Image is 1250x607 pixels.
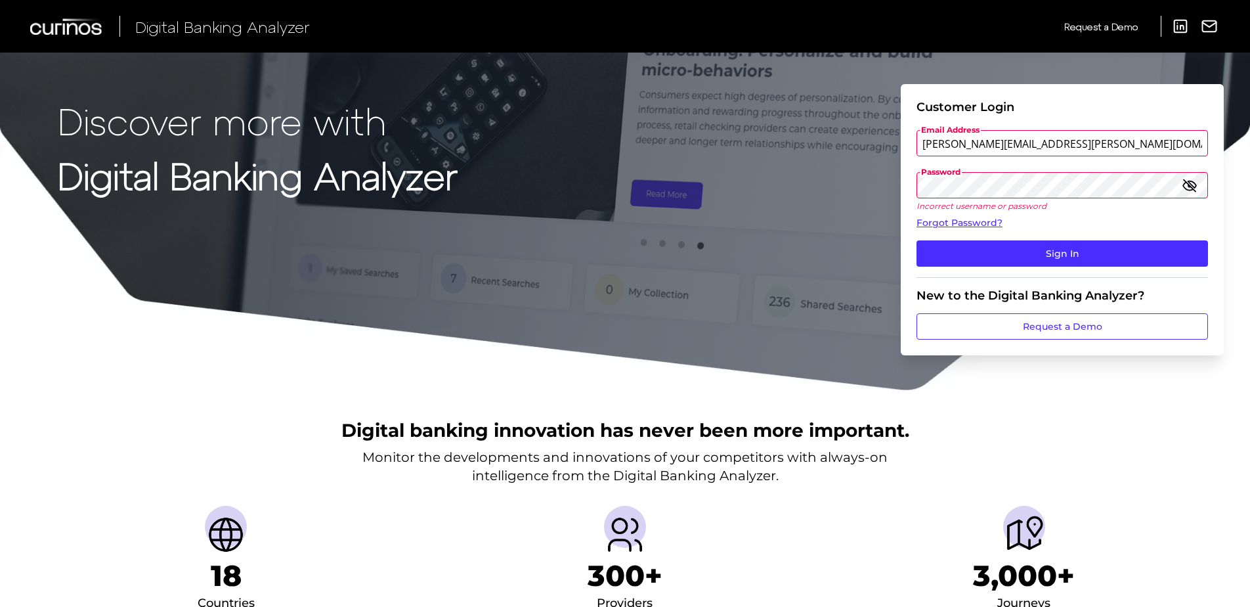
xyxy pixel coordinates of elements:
p: Monitor the developments and innovations of your competitors with always-on intelligence from the... [362,448,888,485]
img: Providers [604,514,646,556]
h1: 18 [211,558,242,593]
span: Request a Demo [1064,21,1138,32]
a: Request a Demo [1064,16,1138,37]
div: New to the Digital Banking Analyzer? [916,288,1208,303]
span: Password [920,167,962,177]
img: Journeys [1003,514,1045,556]
span: Email Address [920,125,981,135]
button: Sign In [916,240,1208,267]
div: Customer Login [916,100,1208,114]
a: Request a Demo [916,313,1208,340]
h1: 300+ [588,558,662,593]
p: Discover more with [58,100,458,141]
img: Countries [205,514,247,556]
h2: Digital banking innovation has never been more important. [341,418,909,443]
p: Incorrect username or password [916,201,1208,211]
h1: 3,000+ [973,558,1075,593]
span: Digital Banking Analyzer [135,17,310,36]
a: Forgot Password? [916,216,1208,230]
img: Curinos [30,18,104,35]
strong: Digital Banking Analyzer [58,153,458,197]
